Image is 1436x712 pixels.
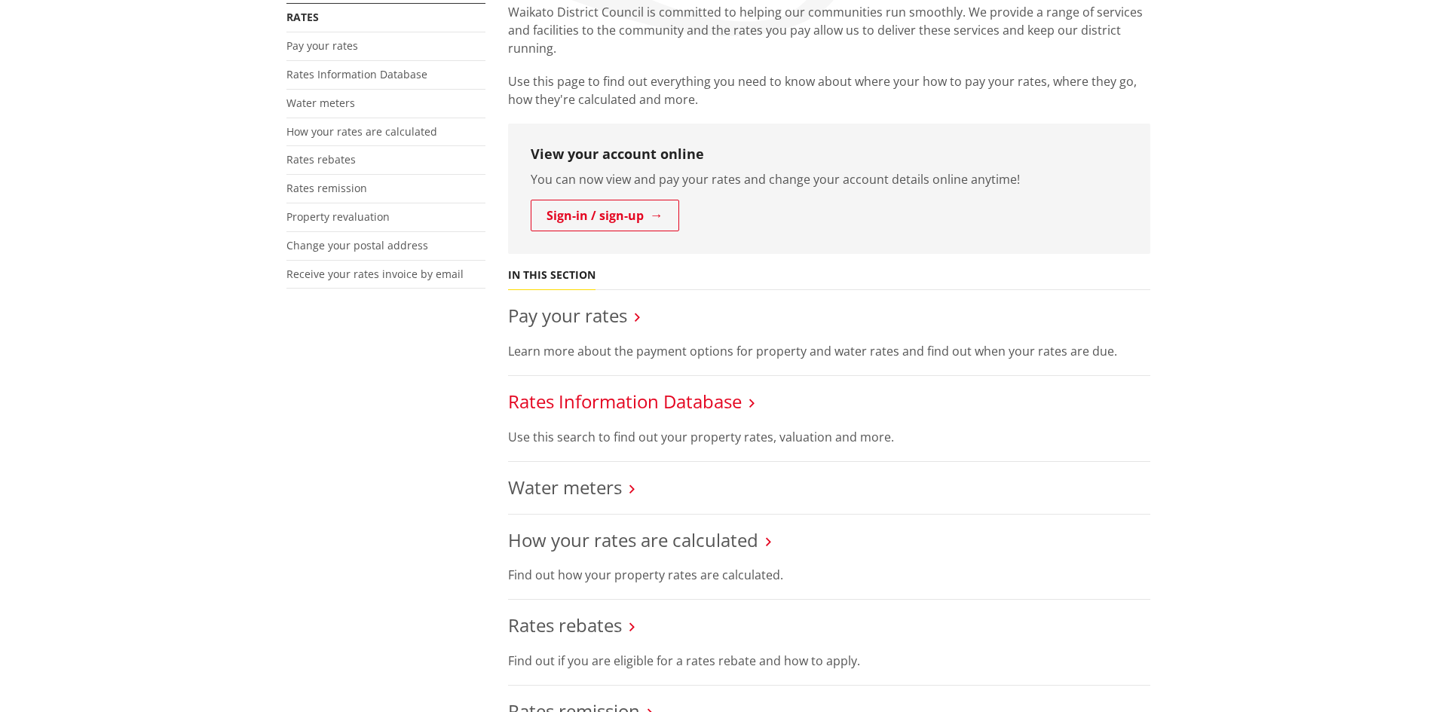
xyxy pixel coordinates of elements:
[531,170,1128,188] p: You can now view and pay your rates and change your account details online anytime!
[531,146,1128,163] h3: View your account online
[508,269,596,282] h5: In this section
[286,209,390,224] a: Property revaluation
[531,200,679,231] a: Sign-in / sign-up
[508,566,1150,584] p: Find out how your property rates are calculated.
[508,389,742,414] a: Rates Information Database
[286,38,358,53] a: Pay your rates
[508,527,758,552] a: How your rates are calculated
[286,124,437,139] a: How your rates are calculated
[508,342,1150,360] p: Learn more about the payment options for property and water rates and find out when your rates ar...
[286,267,464,281] a: Receive your rates invoice by email
[508,652,1150,670] p: Find out if you are eligible for a rates rebate and how to apply.
[286,152,356,167] a: Rates rebates
[508,428,1150,446] p: Use this search to find out your property rates, valuation and more.
[508,475,622,500] a: Water meters
[286,181,367,195] a: Rates remission
[286,10,319,24] a: Rates
[286,238,428,252] a: Change your postal address
[508,72,1150,108] p: Use this page to find out everything you need to know about where your how to pay your rates, whe...
[286,96,355,110] a: Water meters
[508,613,622,637] a: Rates rebates
[1367,649,1421,703] iframe: Messenger Launcher
[286,67,427,81] a: Rates Information Database
[508,3,1150,57] p: Waikato District Council is committed to helping our communities run smoothly. We provide a range...
[508,303,627,328] a: Pay your rates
